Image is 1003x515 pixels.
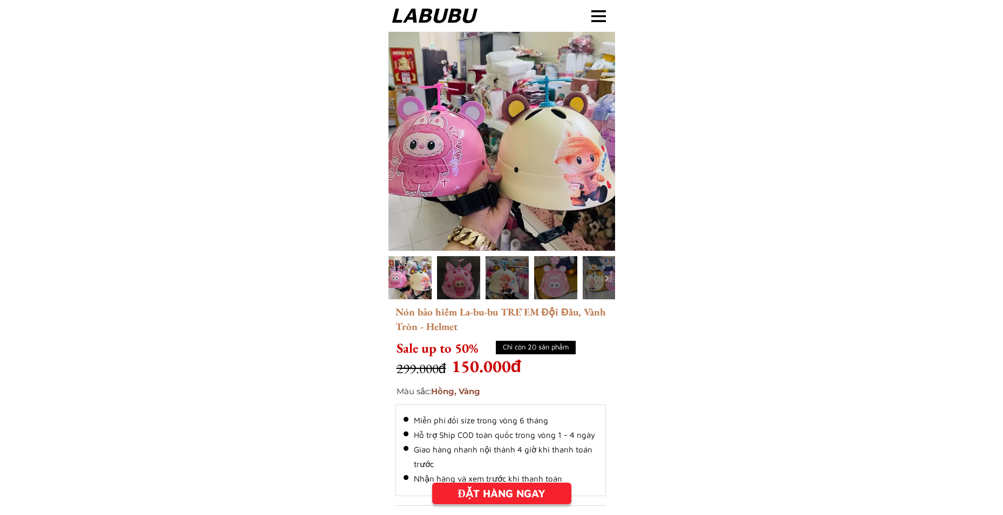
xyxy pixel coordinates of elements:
[404,442,598,471] li: Giao hàng nhanh nội thành 4 giờ khi thanh toán trước
[452,353,524,379] h3: 150.000đ
[397,359,510,379] h3: 299.000đ
[404,413,598,428] li: Miễn phí đổi size trong vòng 6 tháng
[602,273,612,284] img: navigation
[404,428,598,442] li: Hỗ trợ Ship COD toàn quốc trong vòng 1 - 4 ngày
[404,471,598,486] li: Nhận hàng và xem trước khi thanh toán
[599,136,610,147] img: navigation
[395,305,610,334] h3: Nón bảo hiểm La-bu-bu TRẺ EM Đội Đầu, Vành Tròn - Helmet
[432,485,571,502] div: ĐẶT HÀNG NGAY
[397,338,493,359] h3: Sale up to 50%
[397,386,584,398] h3: Màu sắc:
[391,273,402,284] img: navigation
[431,386,480,396] span: Hồng, Vàng
[496,342,575,353] h4: Chỉ còn 20 sản phẩm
